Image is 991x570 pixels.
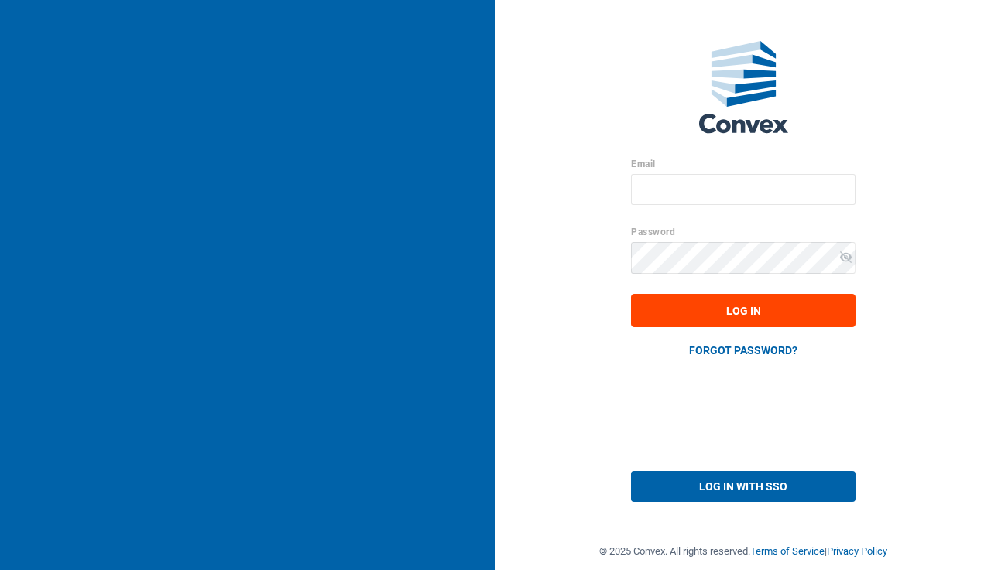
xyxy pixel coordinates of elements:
[631,157,856,171] label: Email
[726,305,761,316] span: LOG IN
[699,480,787,493] span: LOG IN WITH SSO
[631,225,856,239] label: Password
[689,343,797,359] a: FORGOT PASSWORD?
[750,545,825,557] a: Terms of Service
[827,545,887,557] a: Privacy Policy
[631,294,856,328] button: LOG IN
[631,471,856,502] button: LOG IN WITH SSO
